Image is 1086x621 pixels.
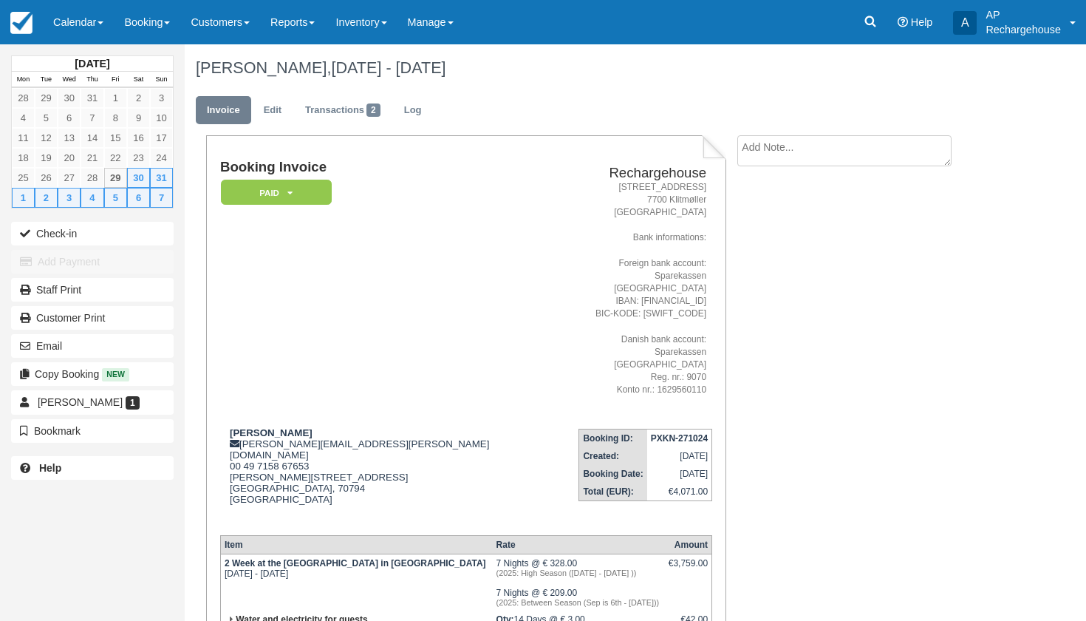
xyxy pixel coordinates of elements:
p: Rechargehouse [986,22,1061,37]
th: Created: [579,447,647,465]
a: 28 [12,88,35,108]
span: [DATE] - [DATE] [331,58,445,77]
em: Paid [221,180,332,206]
th: Item [220,535,492,554]
a: Help [11,456,174,480]
a: 28 [81,168,103,188]
a: 4 [12,108,35,128]
em: (2025: Between Season (Sep is 6th - [DATE])) [496,598,661,607]
th: Sun [150,72,173,88]
a: 13 [58,128,81,148]
a: 29 [35,88,58,108]
a: 14 [81,128,103,148]
th: Tue [35,72,58,88]
span: New [102,368,129,381]
th: Wed [58,72,81,88]
span: 1 [126,396,140,410]
strong: [PERSON_NAME] [230,427,313,438]
a: 9 [127,108,150,128]
td: 7 Nights @ € 328.00 7 Nights @ € 209.00 [493,554,665,611]
a: 24 [150,148,173,168]
a: 12 [35,128,58,148]
a: Staff Print [11,278,174,302]
a: Paid [220,179,327,206]
a: Customer Print [11,306,174,330]
a: 20 [58,148,81,168]
a: 19 [35,148,58,168]
span: Help [911,16,933,28]
i: Help [898,17,908,27]
p: AP [986,7,1061,22]
th: Amount [665,535,712,554]
th: Booking Date: [579,465,647,483]
a: [PERSON_NAME] 1 [11,390,174,414]
a: 30 [58,88,81,108]
a: 5 [35,108,58,128]
a: 2 [35,188,58,208]
button: Copy Booking New [11,362,174,386]
a: 16 [127,128,150,148]
a: 30 [127,168,150,188]
strong: 2 Week at the [GEOGRAPHIC_DATA] in [GEOGRAPHIC_DATA] [225,558,486,569]
a: 7 [81,108,103,128]
div: A [953,11,977,35]
button: Check-in [11,222,174,245]
a: Transactions2 [294,96,392,125]
a: 3 [58,188,81,208]
button: Email [11,334,174,358]
a: Log [393,96,433,125]
th: Booking ID: [579,430,647,448]
a: 17 [150,128,173,148]
a: 6 [58,108,81,128]
a: 27 [58,168,81,188]
th: Rate [493,535,665,554]
a: 31 [150,168,173,188]
address: [STREET_ADDRESS] 7700 Klitmøller [GEOGRAPHIC_DATA] Bank informations: Foreign bank account: Spare... [562,181,706,396]
a: 10 [150,108,173,128]
td: [DATE] [647,465,712,483]
a: 4 [81,188,103,208]
strong: PXKN-271024 [651,433,708,444]
th: Total (EUR): [579,483,647,501]
a: 21 [81,148,103,168]
b: Help [39,462,61,474]
a: 3 [150,88,173,108]
img: checkfront-main-nav-mini-logo.png [10,12,33,34]
a: 25 [12,168,35,188]
a: 22 [104,148,127,168]
a: 7 [150,188,173,208]
th: Thu [81,72,103,88]
th: Sat [127,72,150,88]
a: Edit [253,96,293,125]
button: Bookmark [11,419,174,443]
a: 15 [104,128,127,148]
button: Add Payment [11,250,174,274]
span: [PERSON_NAME] [38,396,123,408]
div: [PERSON_NAME][EMAIL_ADDRESS][PERSON_NAME][DOMAIN_NAME] 00 49 7158 67653 [PERSON_NAME][STREET_ADDR... [220,427,556,523]
a: 29 [104,168,127,188]
em: (2025: High Season ([DATE] - [DATE] )) [496,569,661,577]
h1: [PERSON_NAME], [196,59,988,77]
a: 26 [35,168,58,188]
a: 18 [12,148,35,168]
a: 8 [104,108,127,128]
a: 11 [12,128,35,148]
td: [DATE] - [DATE] [220,554,492,611]
a: 5 [104,188,127,208]
h1: Booking Invoice [220,160,556,175]
a: 31 [81,88,103,108]
a: 23 [127,148,150,168]
strong: [DATE] [75,58,109,69]
a: 1 [12,188,35,208]
th: Mon [12,72,35,88]
th: Fri [104,72,127,88]
div: €3,759.00 [669,558,708,580]
td: €4,071.00 [647,483,712,501]
a: 2 [127,88,150,108]
span: 2 [366,103,380,117]
a: Invoice [196,96,251,125]
a: 1 [104,88,127,108]
h2: Rechargehouse [562,166,706,181]
td: [DATE] [647,447,712,465]
a: 6 [127,188,150,208]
